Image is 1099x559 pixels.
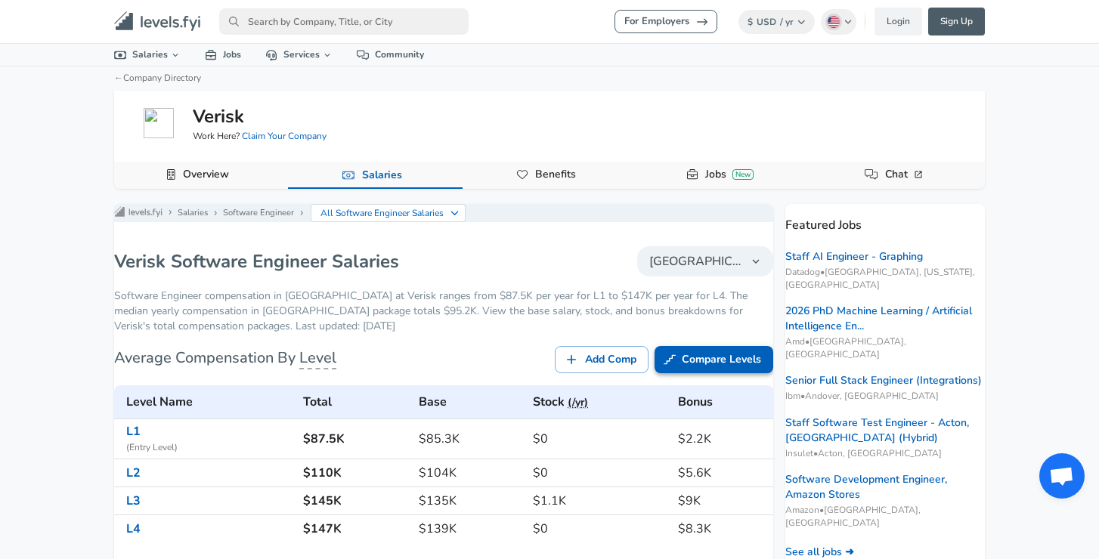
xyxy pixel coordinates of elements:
a: Salaries [178,207,208,219]
a: Add Comp [555,346,649,374]
a: Compare Levels [655,346,773,374]
h5: Verisk [193,103,244,129]
h6: $135K [419,490,521,511]
a: Jobs [193,44,253,66]
a: JobsNew [699,162,760,187]
a: Services [253,44,345,66]
h6: Level Name [126,391,291,412]
span: Work Here? [193,130,327,143]
input: Search by Company, Title, or City [219,8,469,35]
span: Amazon • [GEOGRAPHIC_DATA], [GEOGRAPHIC_DATA] [785,504,985,530]
h6: $145K [303,490,407,511]
h6: $2.2K [678,428,767,449]
span: Level [299,347,336,369]
a: Salaries [102,44,193,66]
p: Featured Jobs [785,204,985,234]
button: English (US) [821,9,857,35]
h6: Base [419,391,521,412]
h6: $87.5K [303,428,407,449]
a: L1 [126,423,141,440]
div: Company Data Navigation [114,162,985,189]
a: Salaries [356,162,408,188]
a: Claim Your Company [242,130,327,142]
h6: Average Compensation By [114,346,336,370]
h6: Bonus [678,391,767,412]
a: ←Company Directory [114,72,201,84]
p: Software Engineer compensation in [GEOGRAPHIC_DATA] at Verisk ranges from $87.5K per year for L1 ... [114,289,773,334]
a: Benefits [529,162,582,187]
a: Staff AI Engineer - Graphing [785,249,923,264]
span: Ibm • Andover, [GEOGRAPHIC_DATA] [785,390,985,403]
h6: $5.6K [678,462,767,483]
h6: $0 [533,428,666,449]
img: verisk.com [144,108,174,138]
a: Staff Software Test Engineer - Acton, [GEOGRAPHIC_DATA] (Hybrid) [785,415,985,446]
h6: $147K [303,518,407,539]
a: For Employers [615,10,717,33]
span: Datadog • [GEOGRAPHIC_DATA], [US_STATE], [GEOGRAPHIC_DATA] [785,266,985,292]
h6: Total [303,391,407,412]
h6: $9K [678,490,767,511]
span: [GEOGRAPHIC_DATA] [649,252,743,270]
a: L2 [126,465,141,481]
span: Insulet • Acton, [GEOGRAPHIC_DATA] [785,447,985,460]
div: New [732,169,754,180]
table: Verisk's Software Engineer levels [114,385,773,542]
h6: $139K [419,518,521,539]
button: (/yr) [568,394,588,412]
p: All Software Engineer Salaries [320,206,444,220]
nav: primary [96,6,1003,37]
img: English (US) [828,16,840,28]
span: ( Entry Level ) [126,440,291,456]
a: Software Development Engineer, Amazon Stores [785,472,985,502]
h6: $110K [303,462,407,483]
a: Overview [177,162,235,187]
a: Login [875,8,922,36]
h6: $1.1K [533,490,666,511]
span: / yr [780,16,794,28]
h1: Verisk Software Engineer Salaries [114,249,399,273]
a: Software Engineer [223,207,294,219]
a: Senior Full Stack Engineer (Integrations) [785,373,982,388]
h6: $0 [533,518,666,539]
a: Sign Up [928,8,985,36]
button: [GEOGRAPHIC_DATA] [637,246,773,276]
a: Chat [879,162,931,187]
h6: $104K [419,462,521,483]
h6: Stock [533,391,666,412]
h6: $0 [533,462,666,483]
button: $USD/ yr [738,10,815,34]
a: L4 [126,520,141,537]
a: 2026 PhD Machine Learning / Artificial Intelligence En... [785,304,985,334]
a: Community [345,44,436,66]
div: Open chat [1039,453,1085,499]
span: USD [757,16,776,28]
h6: $85.3K [419,428,521,449]
span: $ [748,16,753,28]
a: L3 [126,493,141,509]
h6: $8.3K [678,518,767,539]
span: Amd • [GEOGRAPHIC_DATA], [GEOGRAPHIC_DATA] [785,335,985,361]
